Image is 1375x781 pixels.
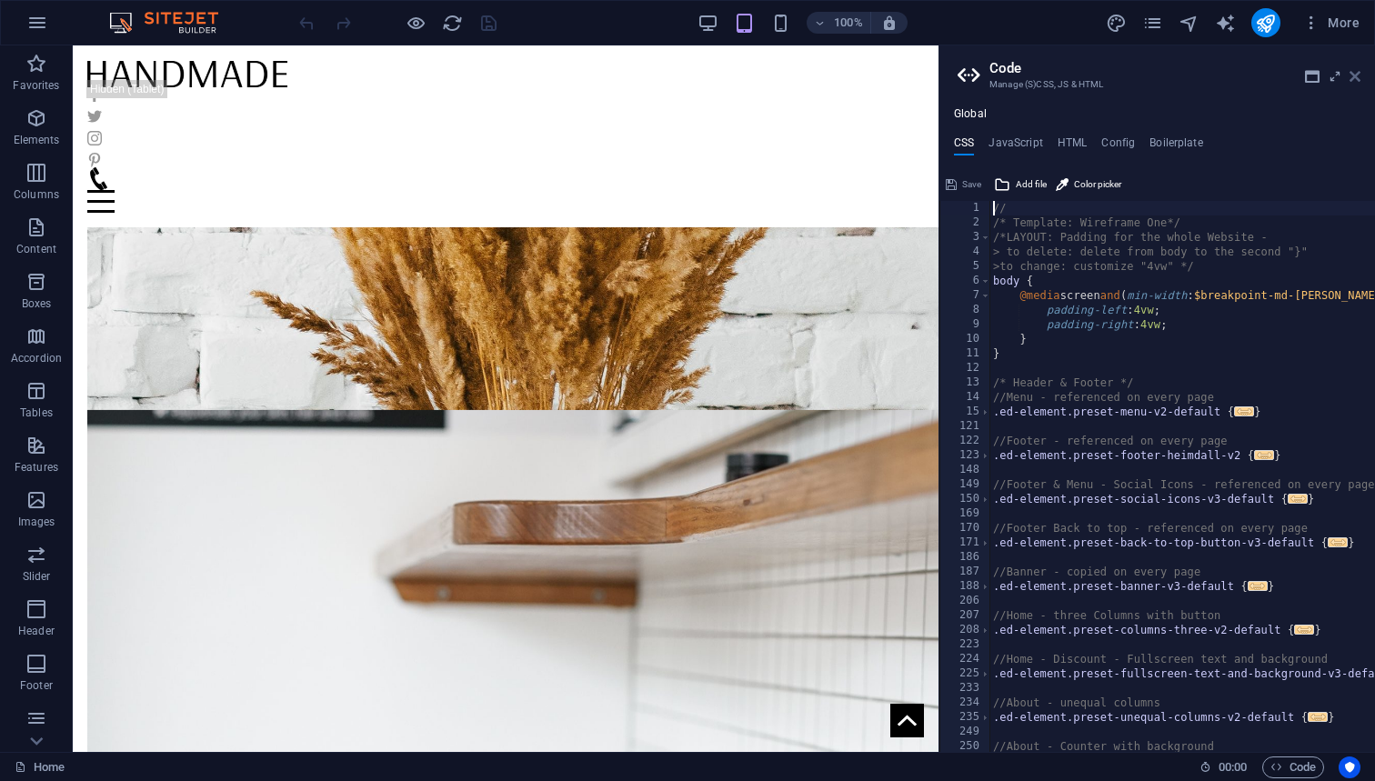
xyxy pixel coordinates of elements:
span: ... [1254,450,1274,460]
i: On resize automatically adjust zoom level to fit chosen device. [881,15,898,31]
span: Color picker [1074,174,1121,195]
p: Tables [20,406,53,420]
button: Code [1262,756,1324,778]
div: 6 [940,274,991,288]
div: 235 [940,710,991,725]
span: : [1231,760,1234,774]
div: 234 [940,696,991,710]
div: 5 [940,259,991,274]
div: 149 [940,477,991,492]
h4: Global [954,107,987,122]
div: 150 [940,492,991,506]
a: Click to cancel selection. Double-click to open Pages [15,756,65,778]
div: 148 [940,463,991,477]
h4: Config [1101,136,1135,156]
div: 188 [940,579,991,594]
div: 123 [940,448,991,463]
div: 225 [940,666,991,681]
div: 224 [940,652,991,666]
div: 187 [940,565,991,579]
button: navigator [1179,12,1200,34]
span: ... [1308,712,1328,722]
div: 223 [940,637,991,652]
div: 121 [940,419,991,434]
div: 169 [940,506,991,521]
h4: HTML [1058,136,1088,156]
button: Color picker [1053,174,1124,195]
h4: Boilerplate [1149,136,1203,156]
p: Header [18,624,55,638]
span: ... [1234,406,1254,416]
p: Elements [14,133,60,147]
div: 10 [940,332,991,346]
div: 170 [940,521,991,536]
i: Design (Ctrl+Alt+Y) [1106,13,1127,34]
button: More [1295,8,1367,37]
span: More [1302,14,1360,32]
h6: Session time [1199,756,1248,778]
div: 9 [940,317,991,332]
div: 12 [940,361,991,375]
button: pages [1142,12,1164,34]
button: publish [1251,8,1280,37]
p: Columns [14,187,59,202]
p: Boxes [22,296,52,311]
button: 100% [807,12,871,34]
div: 4 [940,245,991,259]
h6: 100% [834,12,863,34]
div: 15 [940,405,991,419]
div: 233 [940,681,991,696]
button: Usercentrics [1339,756,1360,778]
h2: Code [989,60,1360,76]
span: 00 00 [1219,756,1247,778]
p: Slider [23,569,51,584]
div: 207 [940,608,991,623]
button: text_generator [1215,12,1237,34]
div: 3 [940,230,991,245]
p: Favorites [13,78,59,93]
div: 171 [940,536,991,550]
i: AI Writer [1215,13,1236,34]
p: Footer [20,678,53,693]
div: 208 [940,623,991,637]
div: 8 [940,303,991,317]
div: 1 [940,201,991,215]
span: ... [1294,625,1314,635]
span: Add file [1016,174,1047,195]
i: Pages (Ctrl+Alt+S) [1142,13,1163,34]
h3: Manage (S)CSS, JS & HTML [989,76,1324,93]
div: 250 [940,739,991,754]
button: Click here to leave preview mode and continue editing [405,12,427,34]
p: Accordion [11,351,62,365]
button: Add file [991,174,1049,195]
div: 2 [940,215,991,230]
div: 11 [940,346,991,361]
button: reload [441,12,463,34]
p: Content [16,242,56,256]
i: Navigator [1179,13,1199,34]
i: Reload page [442,13,463,34]
span: Code [1270,756,1316,778]
div: 13 [940,375,991,390]
i: Publish [1255,13,1276,34]
div: 7 [940,288,991,303]
div: 186 [940,550,991,565]
span: ... [1248,581,1268,591]
span: ... [1328,537,1348,547]
div: 206 [940,594,991,608]
div: 249 [940,725,991,739]
h4: JavaScript [989,136,1042,156]
p: Images [18,515,55,529]
div: 14 [940,390,991,405]
h4: CSS [954,136,974,156]
button: design [1106,12,1128,34]
span: ... [1288,494,1308,504]
p: Features [15,460,58,475]
img: Editor Logo [105,12,241,34]
div: 122 [940,434,991,448]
